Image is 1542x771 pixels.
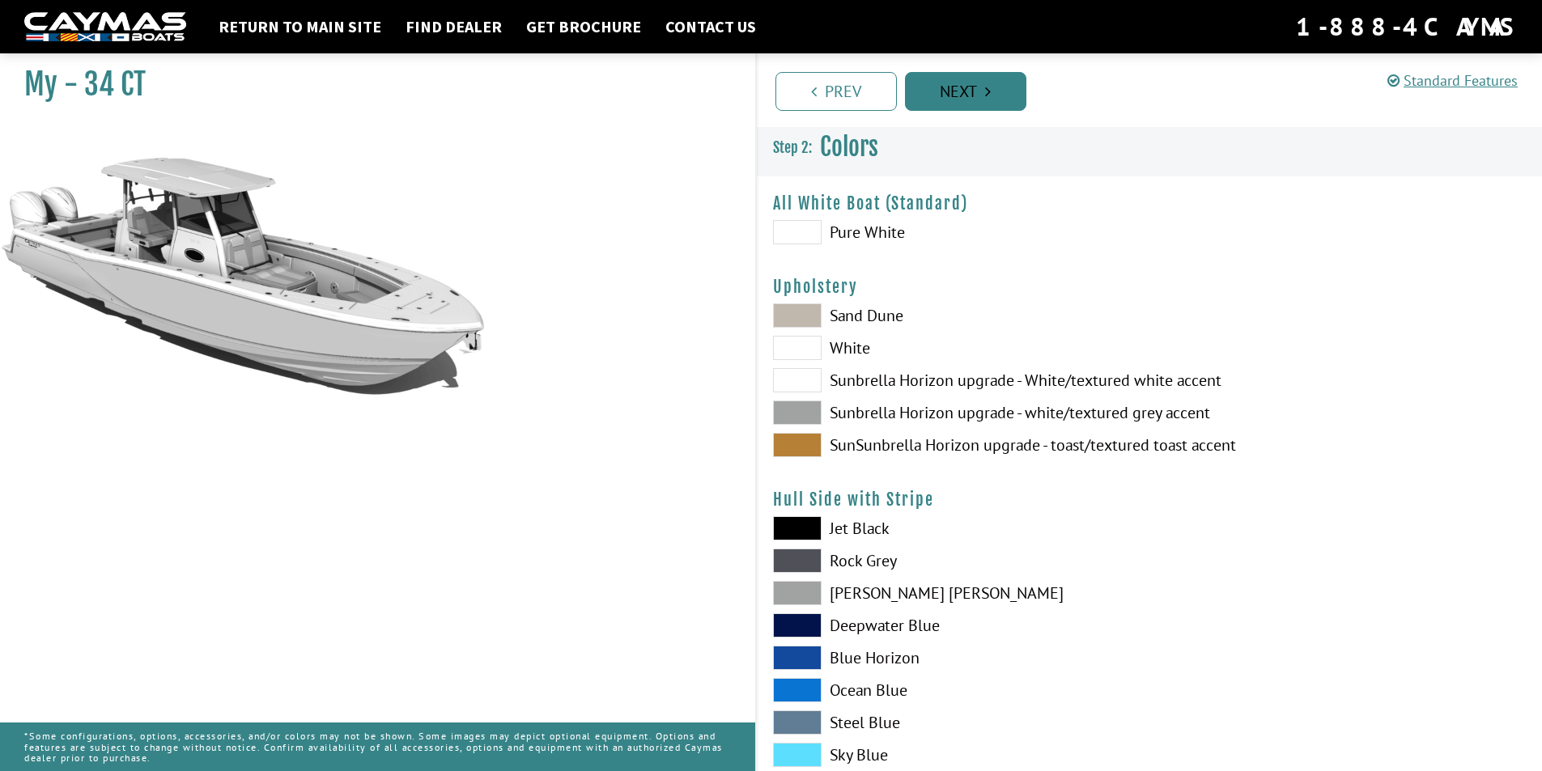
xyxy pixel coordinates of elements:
[773,678,1133,702] label: Ocean Blue
[773,516,1133,540] label: Jet Black
[773,433,1133,457] label: SunSunbrella Horizon upgrade - toast/textured toast accent
[24,12,186,42] img: white-logo-c9c8dbefe5ff5ceceb0f0178aa75bf4bb51f6bca0971e226c86eb53dfe498488.png
[773,303,1133,328] label: Sand Dune
[210,16,389,37] a: Return to main site
[775,72,897,111] a: Prev
[397,16,510,37] a: Find Dealer
[773,646,1133,670] label: Blue Horizon
[773,400,1133,425] label: Sunbrella Horizon upgrade - white/textured grey accent
[773,581,1133,605] label: [PERSON_NAME] [PERSON_NAME]
[1296,9,1518,44] div: 1-888-4CAYMAS
[773,220,1133,244] label: Pure White
[773,613,1133,638] label: Deepwater Blue
[24,722,731,771] p: *Some configurations, options, accessories, and/or colors may not be shown. Some images may depic...
[773,489,1527,510] h4: Hull Side with Stripe
[773,549,1133,573] label: Rock Grey
[773,277,1527,297] h4: Upholstery
[24,66,715,103] h1: My - 34 CT
[773,193,1527,214] h4: All White Boat (Standard)
[518,16,649,37] a: Get Brochure
[773,710,1133,735] label: Steel Blue
[773,743,1133,767] label: Sky Blue
[773,336,1133,360] label: White
[905,72,1026,111] a: Next
[773,368,1133,392] label: Sunbrella Horizon upgrade - White/textured white accent
[1387,71,1518,90] a: Standard Features
[657,16,764,37] a: Contact Us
